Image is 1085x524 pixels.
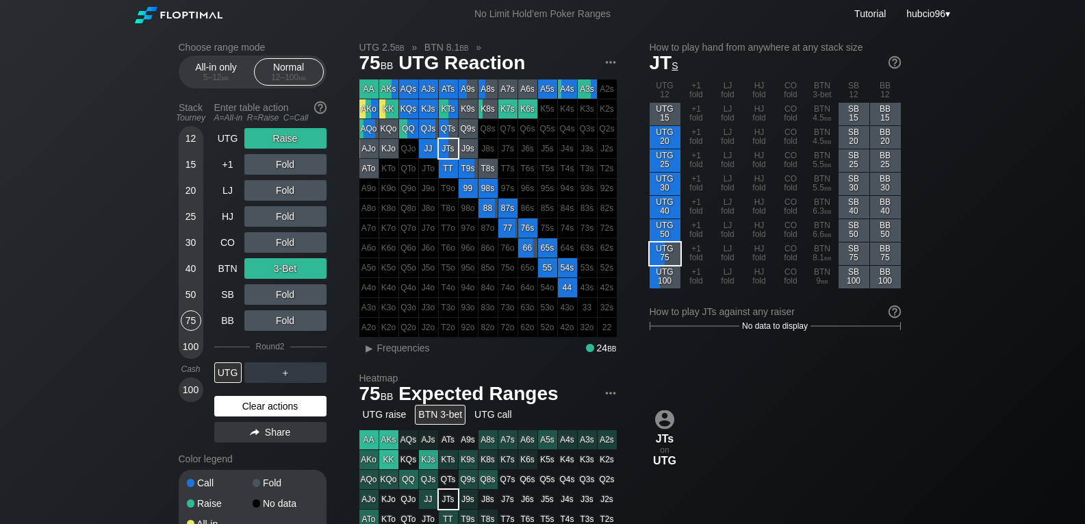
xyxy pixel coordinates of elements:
div: LJ fold [713,219,743,242]
div: KQo [379,119,398,138]
div: 100% fold in prior round [558,99,577,118]
div: 100% fold in prior round [538,278,557,297]
img: ellipsis.fd386fe8.svg [603,386,618,401]
div: Tourney [173,113,209,123]
div: 100% fold in prior round [399,258,418,277]
div: LJ fold [713,196,743,219]
div: 100% fold in prior round [478,258,498,277]
div: 100% fold in prior round [578,179,597,198]
div: UTG 40 [650,196,680,219]
div: HJ fold [744,79,775,102]
div: 100% fold in prior round [379,258,398,277]
div: 100% fold in prior round [459,278,478,297]
div: J9s [459,139,478,158]
div: 87s [498,199,518,218]
div: 100% fold in prior round [498,119,518,138]
div: HJ fold [744,173,775,195]
div: K7s [498,99,518,118]
div: 100% fold in prior round [538,199,557,218]
div: 100% fold in prior round [498,278,518,297]
div: 3-Bet [244,258,327,279]
div: 100% fold in prior round [379,219,398,238]
div: 100% fold in prior round [379,199,398,218]
div: Stack [173,97,209,128]
div: CO fold [776,196,806,219]
div: SB 30 [839,173,869,195]
div: CO fold [776,103,806,125]
div: 100% fold in prior round [598,258,617,277]
div: 100% fold in prior round [459,199,478,218]
div: SB 15 [839,103,869,125]
div: HJ fold [744,103,775,125]
div: LJ [214,180,242,201]
div: +1 fold [681,219,712,242]
div: 100% fold in prior round [518,159,537,178]
div: AQo [359,119,379,138]
div: 88 [478,199,498,218]
span: UTG Reaction [396,53,527,75]
div: BB 75 [870,242,901,265]
div: K6s [518,99,537,118]
div: 98s [478,179,498,198]
div: 100% fold in prior round [578,298,597,317]
div: 50 [181,284,201,305]
div: 100% fold in prior round [459,298,478,317]
div: CO fold [776,242,806,265]
div: UTG 20 [650,126,680,149]
div: HJ fold [744,149,775,172]
div: 100% fold in prior round [359,278,379,297]
div: 12 – 100 [260,73,318,82]
div: 77 [498,219,518,238]
span: bb [381,57,394,72]
div: BTN 6.6 [807,219,838,242]
div: 100% fold in prior round [558,159,577,178]
div: 100% fold in prior round [538,179,557,198]
div: AJs [419,79,438,99]
div: SB 100 [839,266,869,288]
div: Fold [244,206,327,227]
div: BTN 5.5 [807,173,838,195]
div: 100% fold in prior round [379,179,398,198]
img: help.32db89a4.svg [887,55,902,70]
div: 100% fold in prior round [459,238,478,258]
div: A3s [578,79,597,99]
div: LJ fold [713,126,743,149]
div: Fold [253,478,318,488]
div: CO fold [776,173,806,195]
div: 55 [538,258,557,277]
div: 100% fold in prior round [439,219,458,238]
div: KJs [419,99,438,118]
div: 100% fold in prior round [518,278,537,297]
div: 76s [518,219,537,238]
div: JTs [439,139,458,158]
div: 100% fold in prior round [598,278,617,297]
div: 100% fold in prior round [578,159,597,178]
div: +1 fold [681,242,712,265]
span: bb [824,136,832,146]
div: 100% fold in prior round [419,219,438,238]
div: HJ fold [744,196,775,219]
div: UTG 50 [650,219,680,242]
div: 100% fold in prior round [379,298,398,317]
div: A4s [558,79,577,99]
div: 100% fold in prior round [498,258,518,277]
div: 100% fold in prior round [399,298,418,317]
div: KQs [399,99,418,118]
div: 100% fold in prior round [598,238,617,258]
div: Normal [257,59,320,85]
div: 100% fold in prior round [439,278,458,297]
div: KTs [439,99,458,118]
div: 100% fold in prior round [379,278,398,297]
div: 100% fold in prior round [478,238,498,258]
div: UTG 30 [650,173,680,195]
div: AQs [399,79,418,99]
div: 100% fold in prior round [558,199,577,218]
div: 100% fold in prior round [439,238,458,258]
div: 100% fold in prior round [578,99,597,118]
div: Fold [244,284,327,305]
div: UTG 15 [650,103,680,125]
div: 100% fold in prior round [399,159,418,178]
div: 100% fold in prior round [439,258,458,277]
div: 100% fold in prior round [359,199,379,218]
span: 75 [357,53,396,75]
